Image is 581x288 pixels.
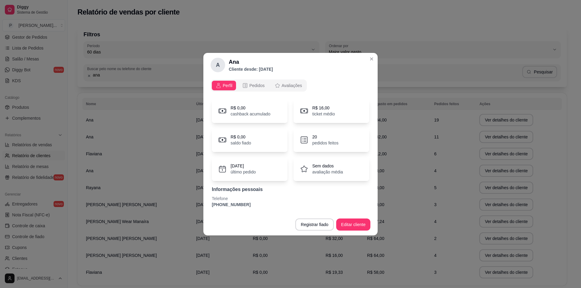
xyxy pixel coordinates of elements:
button: Registrar fiado [295,218,334,231]
p: [PHONE_NUMBER] [212,202,369,208]
p: Informações pessoais [212,186,369,193]
button: Editar cliente [336,218,370,231]
span: Perfil [223,83,232,89]
p: Sem dados [312,163,343,169]
span: Avaliações [282,83,302,89]
div: opções [211,79,370,92]
div: opções [211,79,307,92]
p: avaliação média [312,169,343,175]
p: [DATE] [231,163,256,169]
p: 20 [312,134,338,140]
div: A [211,58,225,72]
p: R$ 0,00 [231,105,271,111]
p: cashback acumulado [231,111,271,117]
p: Telefone [212,196,369,202]
p: R$ 16,00 [312,105,335,111]
h2: Ana [229,58,273,66]
p: Cliente desde: [DATE] [229,66,273,72]
p: pedidos feitos [312,140,338,146]
p: saldo fiado [231,140,251,146]
p: último pedido [231,169,256,175]
button: Close [367,54,376,64]
span: Pedidos [249,83,265,89]
p: ticket médio [312,111,335,117]
p: R$ 0,00 [231,134,251,140]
